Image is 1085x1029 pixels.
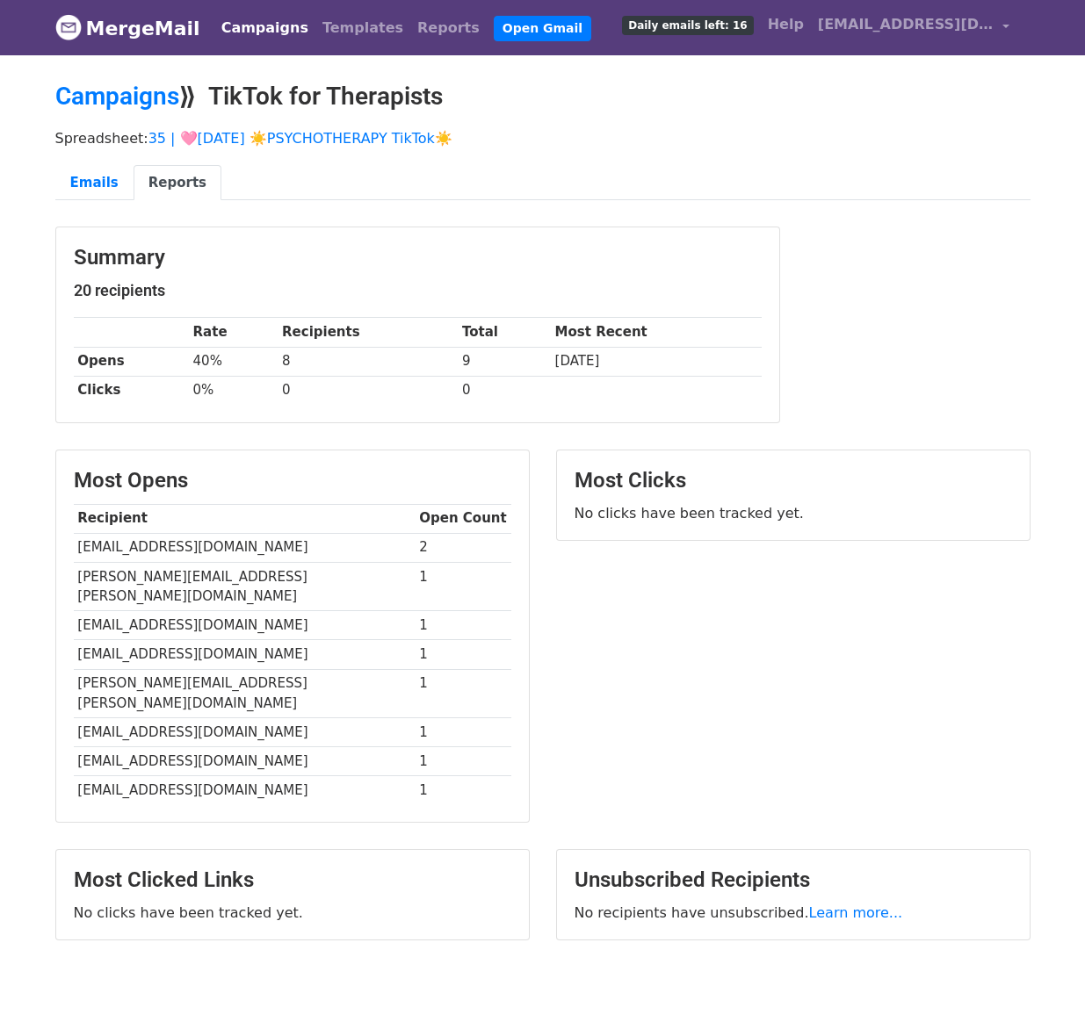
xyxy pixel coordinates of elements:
[55,165,134,201] a: Emails
[809,904,903,921] a: Learn more...
[416,504,511,533] th: Open Count
[55,10,200,47] a: MergeMail
[315,11,410,46] a: Templates
[74,376,189,405] th: Clicks
[74,867,511,893] h3: Most Clicked Links
[134,165,221,201] a: Reports
[416,776,511,805] td: 1
[575,867,1012,893] h3: Unsubscribed Recipients
[416,611,511,640] td: 1
[74,281,762,300] h5: 20 recipients
[416,640,511,669] td: 1
[416,747,511,776] td: 1
[551,347,762,376] td: [DATE]
[74,347,189,376] th: Opens
[278,347,458,376] td: 8
[416,669,511,718] td: 1
[622,16,753,35] span: Daily emails left: 16
[416,533,511,562] td: 2
[74,903,511,922] p: No clicks have been tracked yet.
[74,640,416,669] td: [EMAIL_ADDRESS][DOMAIN_NAME]
[74,718,416,747] td: [EMAIL_ADDRESS][DOMAIN_NAME]
[74,669,416,718] td: [PERSON_NAME][EMAIL_ADDRESS][PERSON_NAME][DOMAIN_NAME]
[575,903,1012,922] p: No recipients have unsubscribed.
[189,376,278,405] td: 0%
[494,16,591,41] a: Open Gmail
[458,347,551,376] td: 9
[458,376,551,405] td: 0
[278,376,458,405] td: 0
[74,468,511,493] h3: Most Opens
[189,347,278,376] td: 40%
[74,611,416,640] td: [EMAIL_ADDRESS][DOMAIN_NAME]
[214,11,315,46] a: Campaigns
[55,129,1031,148] p: Spreadsheet:
[458,318,551,347] th: Total
[55,82,1031,112] h2: ⟫ TikTok for Therapists
[55,14,82,40] img: MergeMail logo
[74,245,762,270] h3: Summary
[811,7,1016,48] a: [EMAIL_ADDRESS][DOMAIN_NAME]
[74,562,416,611] td: [PERSON_NAME][EMAIL_ADDRESS][PERSON_NAME][DOMAIN_NAME]
[575,468,1012,493] h3: Most Clicks
[416,562,511,611] td: 1
[575,504,1012,522] p: No clicks have been tracked yet.
[148,130,452,147] a: 35 | 🩷[DATE] ☀️PSYCHOTHERAPY TikTok☀️
[189,318,278,347] th: Rate
[278,318,458,347] th: Recipients
[74,533,416,562] td: [EMAIL_ADDRESS][DOMAIN_NAME]
[761,7,811,42] a: Help
[55,82,179,111] a: Campaigns
[74,747,416,776] td: [EMAIL_ADDRESS][DOMAIN_NAME]
[74,504,416,533] th: Recipient
[551,318,762,347] th: Most Recent
[997,945,1085,1029] iframe: Chat Widget
[615,7,760,42] a: Daily emails left: 16
[74,776,416,805] td: [EMAIL_ADDRESS][DOMAIN_NAME]
[416,718,511,747] td: 1
[410,11,487,46] a: Reports
[818,14,994,35] span: [EMAIL_ADDRESS][DOMAIN_NAME]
